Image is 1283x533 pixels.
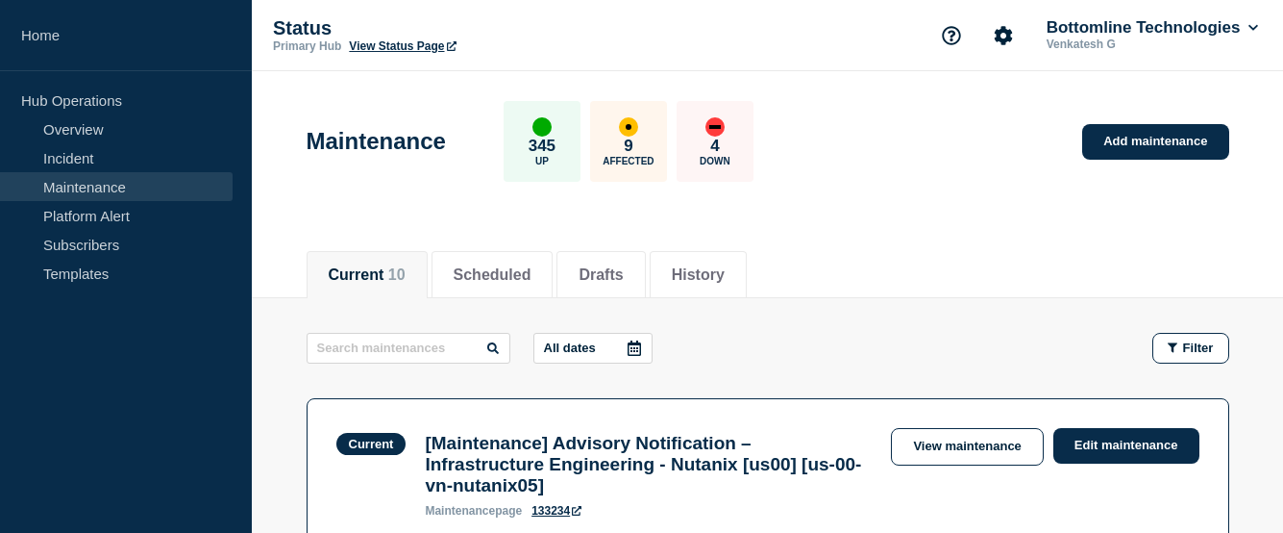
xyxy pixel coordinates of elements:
a: Edit maintenance [1053,428,1199,464]
p: 345 [529,137,555,156]
p: 4 [710,137,719,156]
button: Account settings [983,15,1024,56]
h3: [Maintenance] Advisory Notification – Infrastructure Engineering - Nutanix [us00] [us-00-vn-nutan... [425,433,872,496]
button: Drafts [579,266,623,284]
h1: Maintenance [307,128,446,155]
a: View maintenance [891,428,1043,466]
p: All dates [544,341,596,355]
button: Scheduled [454,266,531,284]
button: All dates [533,333,653,364]
span: Filter [1183,341,1214,355]
div: Current [349,437,394,451]
div: affected [619,117,638,137]
a: View Status Page [349,39,456,53]
p: Down [700,156,730,166]
p: Affected [603,156,654,166]
button: Current 10 [329,266,406,284]
button: Support [931,15,972,56]
button: Bottomline Technologies [1043,18,1262,38]
p: page [425,504,522,518]
span: maintenance [425,504,495,518]
div: down [705,117,725,137]
span: 10 [388,266,406,283]
div: up [532,117,552,137]
p: 9 [624,137,632,156]
input: Search maintenances [307,333,510,364]
a: Add maintenance [1082,124,1228,160]
a: 133234 [531,504,581,518]
p: Venkatesh G [1043,38,1243,51]
p: Status [273,17,657,39]
button: History [672,266,725,284]
p: Primary Hub [273,39,341,53]
p: Up [535,156,549,166]
button: Filter [1152,333,1229,364]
